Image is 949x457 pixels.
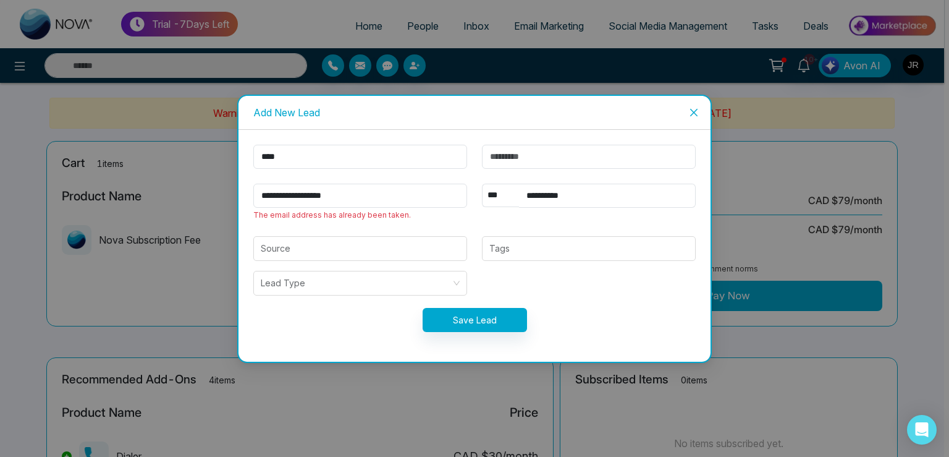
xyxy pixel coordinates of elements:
[907,415,937,445] div: Open Intercom Messenger
[253,106,696,119] div: Add New Lead
[689,108,699,117] span: close
[677,96,711,129] button: Close
[253,210,411,220] span: The email address has already been taken.
[423,308,527,332] button: Save Lead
